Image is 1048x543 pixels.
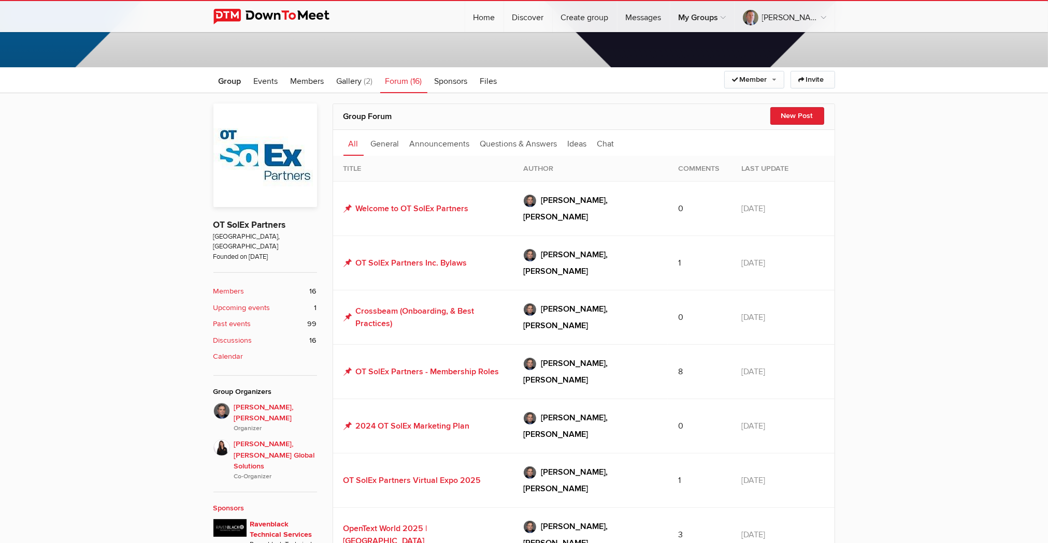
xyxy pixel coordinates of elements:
a: OT SolEx Partners - Membership Roles [343,365,499,378]
a: OT SolEx Partners Virtual Expo 2025 [343,475,481,486]
img: Sean Murphy, Cassia [524,412,536,424]
span: [GEOGRAPHIC_DATA], [GEOGRAPHIC_DATA] [213,232,317,252]
a: Members [285,67,329,93]
a: Member [724,71,784,89]
a: [PERSON_NAME], [PERSON_NAME] Global SolutionsCo-Organizer [213,433,317,481]
img: Sean Murphy, Cassia [213,403,230,419]
a: Questions & Answers [475,130,563,156]
b: Calendar [213,351,243,362]
a: Home [465,1,504,32]
span: [PERSON_NAME], [PERSON_NAME] [524,250,608,276]
th: Comments [668,156,731,182]
span: Events [254,76,278,86]
span: [PERSON_NAME], [PERSON_NAME] [524,413,608,439]
a: Forum (16) [380,67,427,93]
a: 2024 OT SolEx Marketing Plan [343,420,470,432]
span: 1 [314,302,317,314]
a: [PERSON_NAME], [PERSON_NAME] [524,192,657,225]
a: Gallery (2) [332,67,378,93]
a: Ideas [563,130,592,156]
div: Group Organizers [213,386,317,398]
a: Events [249,67,283,93]
a: All [343,130,364,156]
span: Sponsors [435,76,468,86]
img: DownToMeet [213,9,346,24]
a: [PERSON_NAME], [PERSON_NAME] [524,464,657,497]
a: [PERSON_NAME], [PERSON_NAME] [524,409,657,443]
a: Messages [618,1,670,32]
a: Chat [592,130,620,156]
span: 16 [310,286,317,297]
a: My Groups [670,1,734,32]
a: Create group [553,1,617,32]
a: [PERSON_NAME], [PERSON_NAME]Organizer [213,403,317,434]
i: Organizer [234,424,317,433]
img: OT SolEx Partners [213,104,317,207]
span: (16) [411,76,422,86]
span: Forum [385,76,409,86]
a: [PERSON_NAME], [PERSON_NAME] [524,246,657,280]
span: Founded on [DATE] [213,252,317,262]
a: Sponsors [429,67,473,93]
span: (2) [364,76,373,86]
span: [DATE] [742,258,766,268]
span: 99 [308,318,317,330]
span: 0 [678,312,683,322]
img: Sean Murphy, Cassia [524,466,536,479]
a: [PERSON_NAME] (GCI) [735,1,835,32]
span: 0 [678,421,683,431]
span: 16 [310,335,317,346]
span: Group [219,76,241,86]
img: Sean Murphy, Cassia [524,195,536,207]
span: 8 [678,366,683,377]
span: [PERSON_NAME], [PERSON_NAME] [524,304,608,331]
a: Ravenblack Technical Services [250,520,312,539]
b: Members [213,286,245,297]
h2: Group Forum [343,104,824,129]
img: Sean Murphy, Cassia [524,358,536,370]
span: [DATE] [742,421,766,431]
span: Members [291,76,324,86]
span: 3 [678,530,683,540]
span: [PERSON_NAME], [PERSON_NAME] [234,402,317,434]
a: Group [213,67,247,93]
a: Invite [791,71,835,89]
a: Members 16 [213,286,317,297]
span: [DATE] [742,475,766,486]
span: [PERSON_NAME], [PERSON_NAME] [524,358,608,385]
span: 0 [678,203,683,214]
span: 1 [678,475,681,486]
span: [PERSON_NAME], [PERSON_NAME] Global Solutions [234,438,317,481]
a: OT SolEx Partners [213,219,286,230]
a: Upcoming events 1 [213,302,317,314]
span: Gallery [337,76,362,86]
a: Past events 99 [213,318,317,330]
th: Author [513,156,668,182]
img: Sean Murphy, Cassia [524,521,536,533]
a: Crossbeam (Onboarding, & Best Practices) [343,305,503,330]
a: Files [475,67,503,93]
th: Last Update [731,156,835,182]
span: [DATE] [742,366,766,377]
a: Announcements [405,130,475,156]
span: [DATE] [742,530,766,540]
a: Discussions 16 [213,335,317,346]
i: Co-Organizer [234,472,317,481]
a: OT SolEx Partners Inc. Bylaws [343,257,467,269]
a: Discover [504,1,552,32]
span: 1 [678,258,681,268]
span: [PERSON_NAME], [PERSON_NAME] [524,195,608,222]
a: General [366,130,405,156]
span: [PERSON_NAME], [PERSON_NAME] [524,467,608,494]
span: Files [480,76,497,86]
b: Discussions [213,335,252,346]
span: [DATE] [742,312,766,322]
a: Welcome to OT SolEx Partners [343,202,469,215]
b: Upcoming events [213,302,270,314]
img: Melissa Salm, Wertheim Global Solutions [213,439,230,456]
b: Past events [213,318,251,330]
a: [PERSON_NAME], [PERSON_NAME] [524,301,657,334]
img: Sean Murphy, Cassia [524,303,536,316]
th: Title [333,156,513,182]
img: Sean Murphy, Cassia [524,249,536,261]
